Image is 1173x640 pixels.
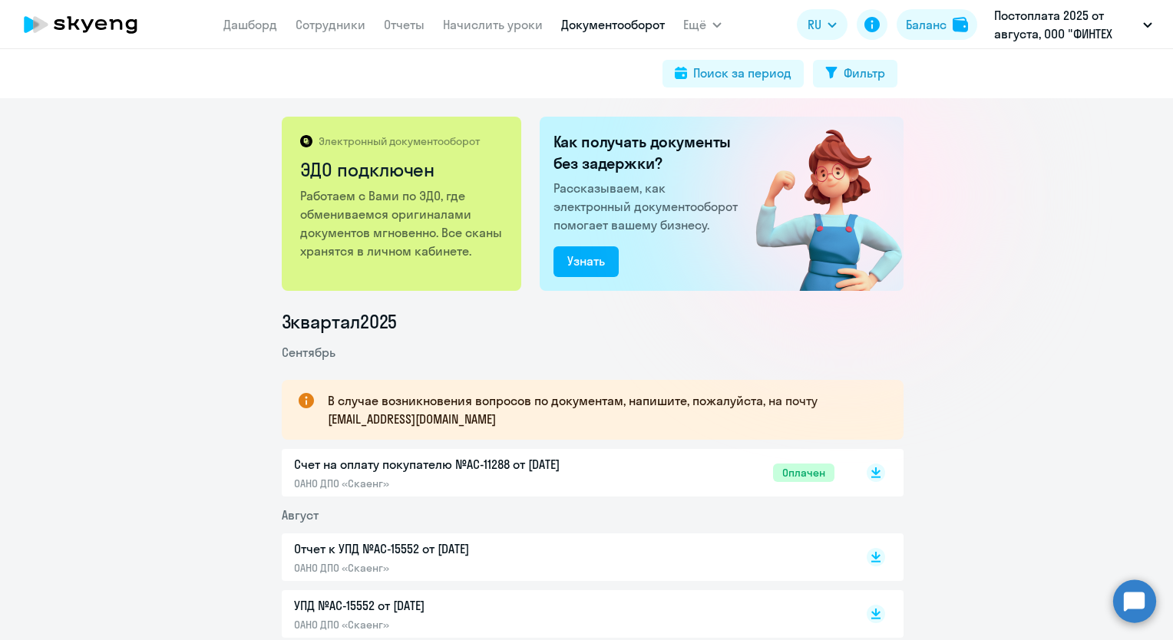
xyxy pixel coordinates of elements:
p: ОАНО ДПО «Скаенг» [294,477,616,490]
h2: ЭДО подключен [300,157,505,182]
button: Постоплата 2025 от августа, ООО "ФИНТЕХ СЕРВИС" [986,6,1160,43]
li: 3 квартал 2025 [282,309,904,334]
a: УПД №AC-15552 от [DATE]ОАНО ДПО «Скаенг» [294,596,834,632]
button: RU [797,9,848,40]
span: Август [282,507,319,523]
a: Дашборд [223,17,277,32]
div: Узнать [567,252,605,270]
img: balance [953,17,968,32]
p: Счет на оплату покупателю №AC-11288 от [DATE] [294,455,616,473]
div: Поиск за период [693,64,791,82]
button: Балансbalance [897,9,977,40]
p: Электронный документооборот [319,134,480,148]
span: RU [808,15,821,34]
p: Рассказываем, как электронный документооборот помогает вашему бизнесу. [553,179,744,234]
button: Узнать [553,246,619,277]
img: connected [731,117,904,291]
h2: Как получать документы без задержки? [553,131,744,174]
a: Начислить уроки [443,17,543,32]
button: Ещё [683,9,722,40]
a: Отчет к УПД №AC-15552 от [DATE]ОАНО ДПО «Скаенг» [294,539,834,575]
span: Сентябрь [282,345,335,360]
p: В случае возникновения вопросов по документам, напишите, пожалуйста, на почту [EMAIL_ADDRESS][DOM... [328,391,876,428]
div: Баланс [906,15,947,34]
button: Фильтр [813,60,897,87]
a: Счет на оплату покупателю №AC-11288 от [DATE]ОАНО ДПО «Скаенг»Оплачен [294,455,834,490]
p: Постоплата 2025 от августа, ООО "ФИНТЕХ СЕРВИС" [994,6,1137,43]
p: ОАНО ДПО «Скаенг» [294,618,616,632]
div: Фильтр [844,64,885,82]
p: ОАНО ДПО «Скаенг» [294,561,616,575]
button: Поиск за период [662,60,804,87]
p: Работаем с Вами по ЭДО, где обмениваемся оригиналами документов мгновенно. Все сканы хранятся в л... [300,186,505,260]
a: Отчеты [384,17,425,32]
span: Оплачен [773,464,834,482]
a: Документооборот [561,17,665,32]
p: УПД №AC-15552 от [DATE] [294,596,616,615]
a: Сотрудники [296,17,365,32]
span: Ещё [683,15,706,34]
p: Отчет к УПД №AC-15552 от [DATE] [294,539,616,558]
